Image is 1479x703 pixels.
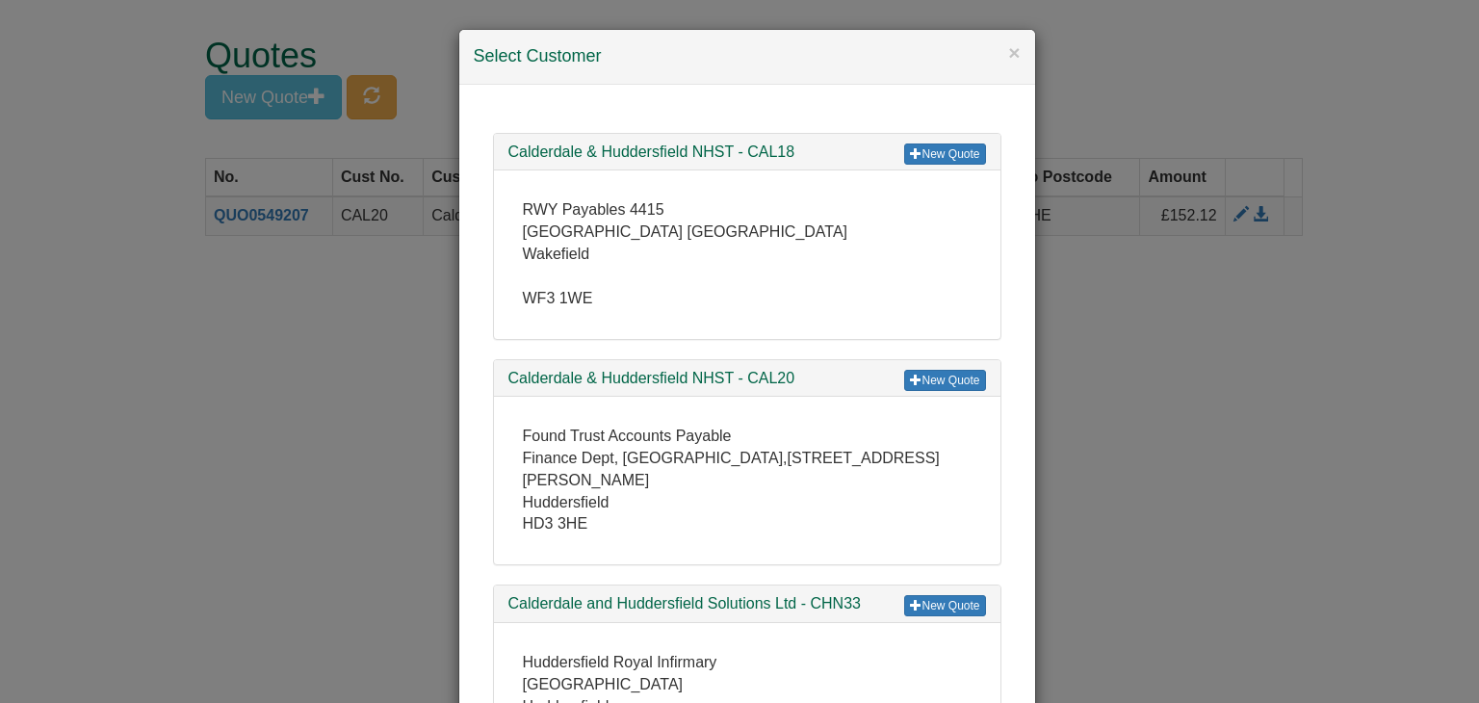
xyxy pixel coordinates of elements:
[904,143,985,165] a: New Quote
[523,201,664,218] span: RWY Payables 4415
[523,676,684,692] span: [GEOGRAPHIC_DATA]
[508,595,986,612] h3: Calderdale and Huddersfield Solutions Ltd - CHN33
[523,654,717,670] span: Huddersfield Royal Infirmary
[474,44,1021,69] h4: Select Customer
[904,370,985,391] a: New Quote
[523,472,650,488] span: [PERSON_NAME]
[1008,42,1020,63] button: ×
[508,143,986,161] h3: Calderdale & Huddersfield NHST - CAL18
[523,290,593,306] span: WF3 1WE
[508,370,986,387] h3: Calderdale & Huddersfield NHST - CAL20
[523,223,848,240] span: [GEOGRAPHIC_DATA] [GEOGRAPHIC_DATA]
[523,246,590,262] span: Wakefield
[523,515,588,532] span: HD3 3HE
[523,428,732,444] span: Found Trust Accounts Payable
[904,595,985,616] a: New Quote
[523,450,940,466] span: Finance Dept, [GEOGRAPHIC_DATA],[STREET_ADDRESS]
[523,494,610,510] span: Huddersfield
